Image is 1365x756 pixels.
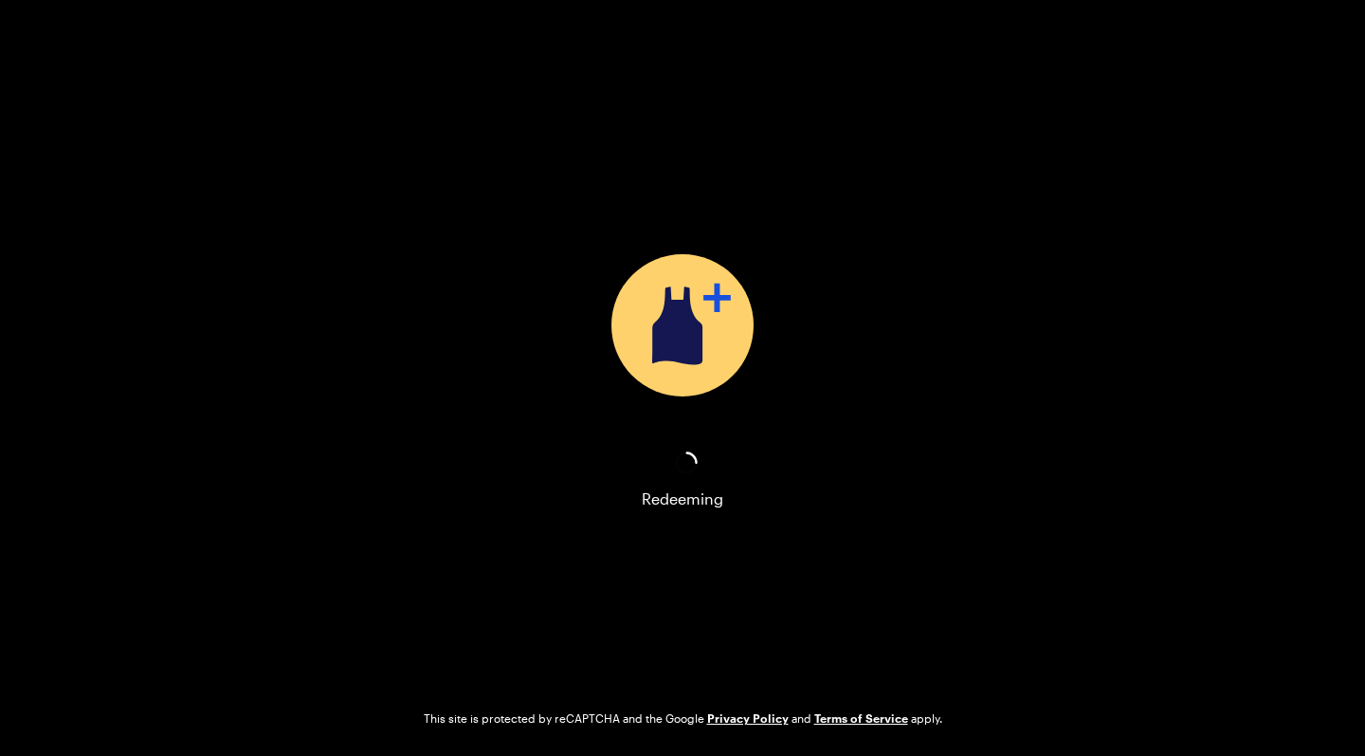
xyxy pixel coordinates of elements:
div: This site is protected by reCAPTCHA and the Google and apply. [424,710,942,726]
a: Google Privacy Policy [707,710,789,726]
a: Google Terms of Service [814,710,908,726]
a: Go to Tastemade Homepage [617,30,749,53]
img: tastemade [617,31,749,47]
span: Redeeming [642,488,723,510]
